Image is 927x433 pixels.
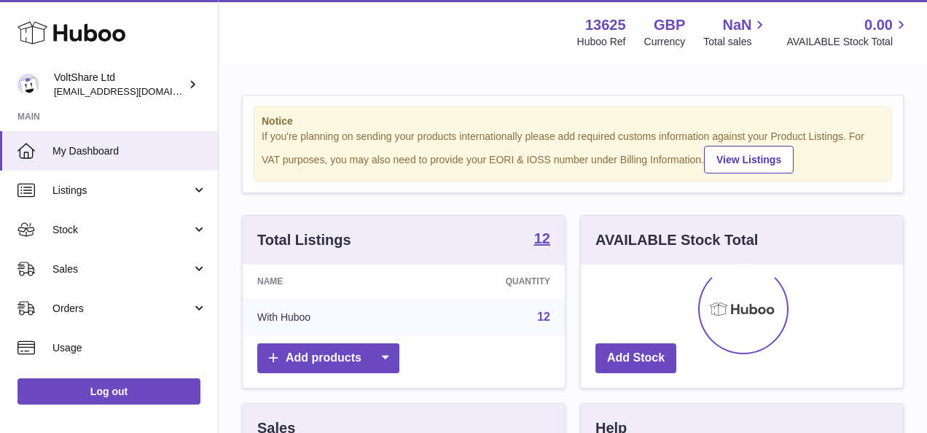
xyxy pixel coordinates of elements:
strong: GBP [654,15,685,35]
span: Orders [52,302,192,316]
div: Currency [644,35,686,49]
span: Total sales [703,35,768,49]
div: If you're planning on sending your products internationally please add required customs informati... [262,130,884,173]
span: AVAILABLE Stock Total [786,35,910,49]
span: Usage [52,341,207,355]
th: Quantity [412,265,565,298]
strong: Notice [262,114,884,128]
span: My Dashboard [52,144,207,158]
a: View Listings [704,146,794,173]
td: With Huboo [243,298,412,336]
img: info@voltshare.co.uk [17,74,39,95]
a: 12 [537,311,550,323]
span: [EMAIL_ADDRESS][DOMAIN_NAME] [54,85,214,97]
span: Stock [52,223,192,237]
a: 0.00 AVAILABLE Stock Total [786,15,910,49]
h3: AVAILABLE Stock Total [595,230,758,250]
a: Log out [17,378,200,405]
a: 12 [534,231,550,249]
th: Name [243,265,412,298]
strong: 13625 [585,15,626,35]
h3: Total Listings [257,230,351,250]
span: 0.00 [864,15,893,35]
span: NaN [722,15,751,35]
strong: 12 [534,231,550,246]
span: Sales [52,262,192,276]
span: Listings [52,184,192,198]
div: Huboo Ref [577,35,626,49]
a: Add products [257,343,399,373]
a: NaN Total sales [703,15,768,49]
div: VoltShare Ltd [54,71,185,98]
a: Add Stock [595,343,676,373]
